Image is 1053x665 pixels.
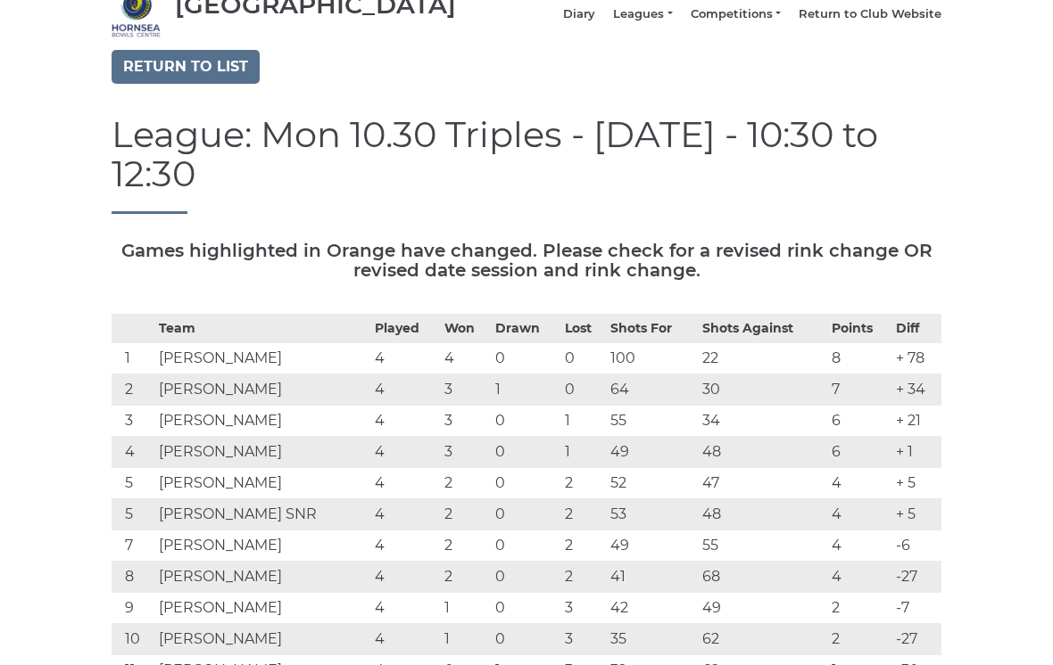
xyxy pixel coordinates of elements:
[606,468,697,499] td: 52
[606,593,697,624] td: 42
[560,343,607,374] td: 0
[560,406,607,437] td: 1
[370,530,440,562] td: 4
[440,374,491,406] td: 3
[891,343,941,374] td: + 78
[606,406,697,437] td: 55
[560,593,607,624] td: 3
[891,499,941,530] td: + 5
[440,593,491,624] td: 1
[698,593,827,624] td: 49
[891,593,941,624] td: -7
[491,406,560,437] td: 0
[827,499,892,530] td: 4
[827,343,892,374] td: 8
[491,315,560,343] th: Drawn
[440,562,491,593] td: 2
[698,499,827,530] td: 48
[440,499,491,530] td: 2
[560,562,607,593] td: 2
[440,624,491,655] td: 1
[691,6,781,22] a: Competitions
[606,437,697,468] td: 49
[154,593,370,624] td: [PERSON_NAME]
[112,50,260,84] a: Return to list
[440,406,491,437] td: 3
[606,624,697,655] td: 35
[560,374,607,406] td: 0
[370,624,440,655] td: 4
[891,468,941,499] td: + 5
[827,468,892,499] td: 4
[112,530,154,562] td: 7
[154,624,370,655] td: [PERSON_NAME]
[560,468,607,499] td: 2
[891,437,941,468] td: + 1
[112,562,154,593] td: 8
[440,315,491,343] th: Won
[370,315,440,343] th: Played
[370,562,440,593] td: 4
[606,499,697,530] td: 53
[799,6,941,22] a: Return to Club Website
[491,593,560,624] td: 0
[154,315,370,343] th: Team
[154,562,370,593] td: [PERSON_NAME]
[560,437,607,468] td: 1
[827,406,892,437] td: 6
[606,374,697,406] td: 64
[112,624,154,655] td: 10
[112,593,154,624] td: 9
[491,624,560,655] td: 0
[112,115,941,214] h1: League: Mon 10.30 Triples - [DATE] - 10:30 to 12:30
[112,241,941,280] h5: Games highlighted in Orange have changed. Please check for a revised rink change OR revised date ...
[112,343,154,374] td: 1
[606,530,697,562] td: 49
[491,499,560,530] td: 0
[560,499,607,530] td: 2
[891,530,941,562] td: -6
[560,530,607,562] td: 2
[698,562,827,593] td: 68
[154,374,370,406] td: [PERSON_NAME]
[154,343,370,374] td: [PERSON_NAME]
[827,374,892,406] td: 7
[891,562,941,593] td: -27
[112,468,154,499] td: 5
[698,530,827,562] td: 55
[698,468,827,499] td: 47
[698,437,827,468] td: 48
[112,406,154,437] td: 3
[154,406,370,437] td: [PERSON_NAME]
[827,593,892,624] td: 2
[698,315,827,343] th: Shots Against
[891,624,941,655] td: -27
[154,530,370,562] td: [PERSON_NAME]
[112,374,154,406] td: 2
[563,6,595,22] a: Diary
[560,315,607,343] th: Lost
[370,374,440,406] td: 4
[613,6,672,22] a: Leagues
[698,406,827,437] td: 34
[606,562,697,593] td: 41
[112,499,154,530] td: 5
[112,437,154,468] td: 4
[827,562,892,593] td: 4
[827,315,892,343] th: Points
[827,530,892,562] td: 4
[606,315,697,343] th: Shots For
[698,374,827,406] td: 30
[154,499,370,530] td: [PERSON_NAME] SNR
[491,374,560,406] td: 1
[891,315,941,343] th: Diff
[370,468,440,499] td: 4
[827,624,892,655] td: 2
[491,530,560,562] td: 0
[370,593,440,624] td: 4
[698,343,827,374] td: 22
[491,562,560,593] td: 0
[606,343,697,374] td: 100
[154,468,370,499] td: [PERSON_NAME]
[560,624,607,655] td: 3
